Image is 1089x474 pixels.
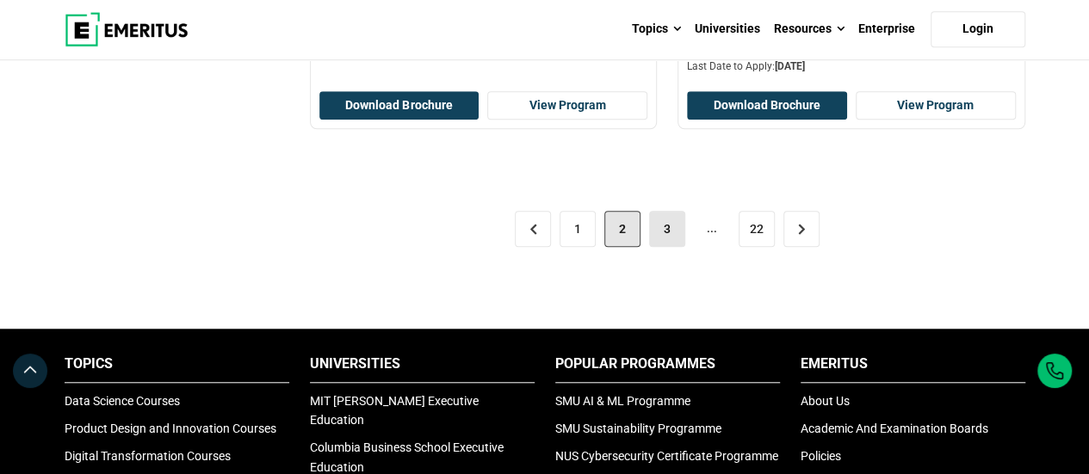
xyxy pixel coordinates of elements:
a: Login [931,11,1025,47]
a: Columbia Business School Executive Education [310,440,504,473]
a: View Program [487,91,647,120]
a: 3 [649,211,685,247]
a: MIT [PERSON_NAME] Executive Education [310,394,479,427]
p: Last Date to Apply: [687,59,1016,74]
span: ... [694,211,730,247]
a: SMU AI & ML Programme [555,394,690,408]
a: Academic And Examination Boards [801,422,988,435]
a: Policies [801,449,841,463]
a: Digital Transformation Courses [65,449,231,463]
a: 22 [739,211,775,247]
a: SMU Sustainability Programme [555,422,721,435]
a: > [783,211,820,247]
a: Data Science Courses [65,394,180,408]
a: NUS Cybersecurity Certificate Programme [555,449,778,463]
a: < [515,211,551,247]
a: 1 [560,211,596,247]
a: View Program [856,91,1016,120]
a: Product Design and Innovation Courses [65,422,276,435]
a: About Us [801,394,850,408]
button: Download Brochure [687,91,847,120]
span: 2 [604,211,640,247]
button: Download Brochure [319,91,480,120]
span: [DATE] [775,60,805,72]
